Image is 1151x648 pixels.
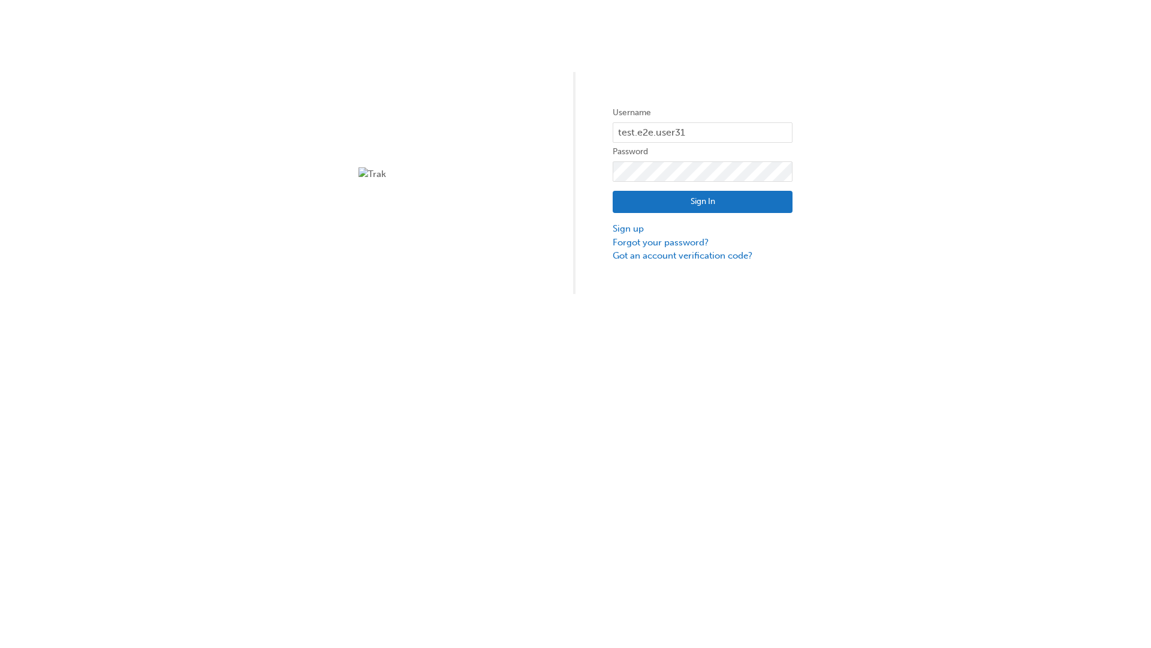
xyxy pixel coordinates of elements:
[613,191,793,214] button: Sign In
[613,145,793,159] label: Password
[613,106,793,120] label: Username
[613,122,793,143] input: Username
[613,222,793,236] a: Sign up
[358,167,538,181] img: Trak
[613,236,793,250] a: Forgot your password?
[613,249,793,263] a: Got an account verification code?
